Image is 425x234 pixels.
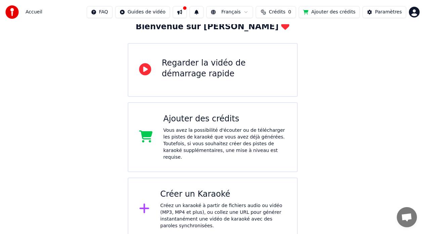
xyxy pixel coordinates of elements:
span: Accueil [26,9,42,15]
button: Guides de vidéo [115,6,170,18]
button: Paramètres [363,6,406,18]
nav: breadcrumb [26,9,42,15]
span: Crédits [269,9,285,15]
img: youka [5,5,19,19]
a: Ouvrir le chat [397,207,417,227]
div: Créer un Karaoké [160,189,286,200]
div: Bienvenue sur [PERSON_NAME] [136,22,289,32]
div: Ajouter des crédits [163,114,286,124]
div: Vous avez la possibilité d'écouter ou de télécharger les pistes de karaoké que vous avez déjà gén... [163,127,286,161]
div: Regarder la vidéo de démarrage rapide [162,58,286,79]
span: 0 [288,9,291,15]
button: Ajouter des crédits [299,6,360,18]
button: Crédits0 [256,6,296,18]
div: Créez un karaoké à partir de fichiers audio ou vidéo (MP3, MP4 et plus), ou collez une URL pour g... [160,202,286,229]
div: Paramètres [375,9,402,15]
button: FAQ [87,6,113,18]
